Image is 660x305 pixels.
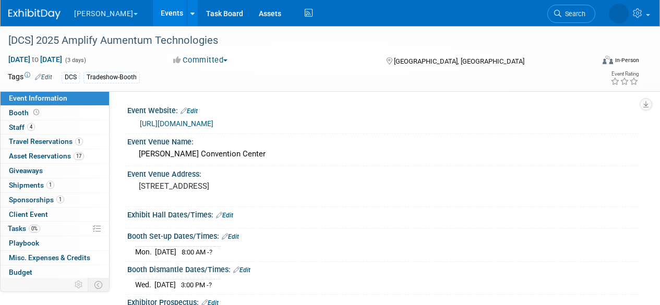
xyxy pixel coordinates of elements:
td: Tags [8,71,52,83]
a: Edit [181,107,198,115]
div: Event Rating [610,71,639,77]
td: Mon. [135,246,155,257]
span: 3:00 PM - [181,281,212,289]
img: Alexis Rump [609,4,629,23]
span: ? [209,281,212,289]
span: Shipments [9,181,54,189]
td: [DATE] [154,279,176,290]
span: (3 days) [64,57,86,64]
a: Travel Reservations1 [1,135,109,149]
a: Event Information [1,91,109,105]
a: Edit [233,266,250,274]
span: Search [561,10,585,18]
span: Staff [9,123,35,131]
td: Personalize Event Tab Strip [70,278,88,291]
span: Playbook [9,239,39,247]
span: [GEOGRAPHIC_DATA], [GEOGRAPHIC_DATA] [394,57,524,65]
span: 1 [46,181,54,189]
a: Asset Reservations17 [1,149,109,163]
div: Event Venue Name: [127,134,639,147]
span: Booth [9,108,41,117]
a: Sponsorships1 [1,193,109,207]
button: Committed [170,55,232,66]
span: Sponsorships [9,196,64,204]
div: Event Venue Address: [127,166,639,179]
div: Exhibit Hall Dates/Times: [127,207,639,221]
span: Asset Reservations [9,152,84,160]
a: Staff4 [1,120,109,135]
span: Giveaways [9,166,43,175]
a: Edit [216,212,233,219]
a: [URL][DOMAIN_NAME] [140,119,213,128]
div: Event Format [547,54,639,70]
div: DCS [62,72,80,83]
span: Booth not reserved yet [31,108,41,116]
td: Toggle Event Tabs [88,278,110,291]
span: Travel Reservations [9,137,83,145]
a: Tasks0% [1,222,109,236]
div: [PERSON_NAME] Convention Center [135,146,631,162]
img: ExhibitDay [8,9,61,19]
span: Misc. Expenses & Credits [9,253,90,262]
span: Client Event [9,210,48,218]
a: Playbook [1,236,109,250]
a: Search [547,5,595,23]
a: Booth [1,106,109,120]
a: Budget [1,265,109,279]
div: Tradeshow-Booth [83,72,140,83]
span: 0% [29,225,40,233]
a: Shipments1 [1,178,109,192]
span: [DATE] [DATE] [8,55,63,64]
a: Giveaways [1,164,109,178]
div: In-Person [615,56,639,64]
td: Wed. [135,279,154,290]
div: Booth Set-up Dates/Times: [127,228,639,242]
img: Format-Inperson.png [603,56,613,64]
span: Event Information [9,94,67,102]
a: Client Event [1,208,109,222]
span: 4 [27,123,35,131]
span: to [30,55,40,64]
div: Event Website: [127,103,639,116]
span: 17 [74,152,84,160]
span: ? [209,248,212,256]
pre: [STREET_ADDRESS] [139,181,329,191]
span: Budget [9,268,32,276]
a: Edit [35,74,52,81]
span: 8:00 AM - [182,248,212,256]
a: Misc. Expenses & Credits [1,251,109,265]
a: Edit [222,233,239,240]
span: Tasks [8,224,40,233]
td: [DATE] [155,246,176,257]
div: [DCS] 2025 Amplify Aumentum Technologies [5,31,585,50]
div: Booth Dismantle Dates/Times: [127,262,639,275]
span: 1 [75,138,83,145]
span: 1 [56,196,64,203]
